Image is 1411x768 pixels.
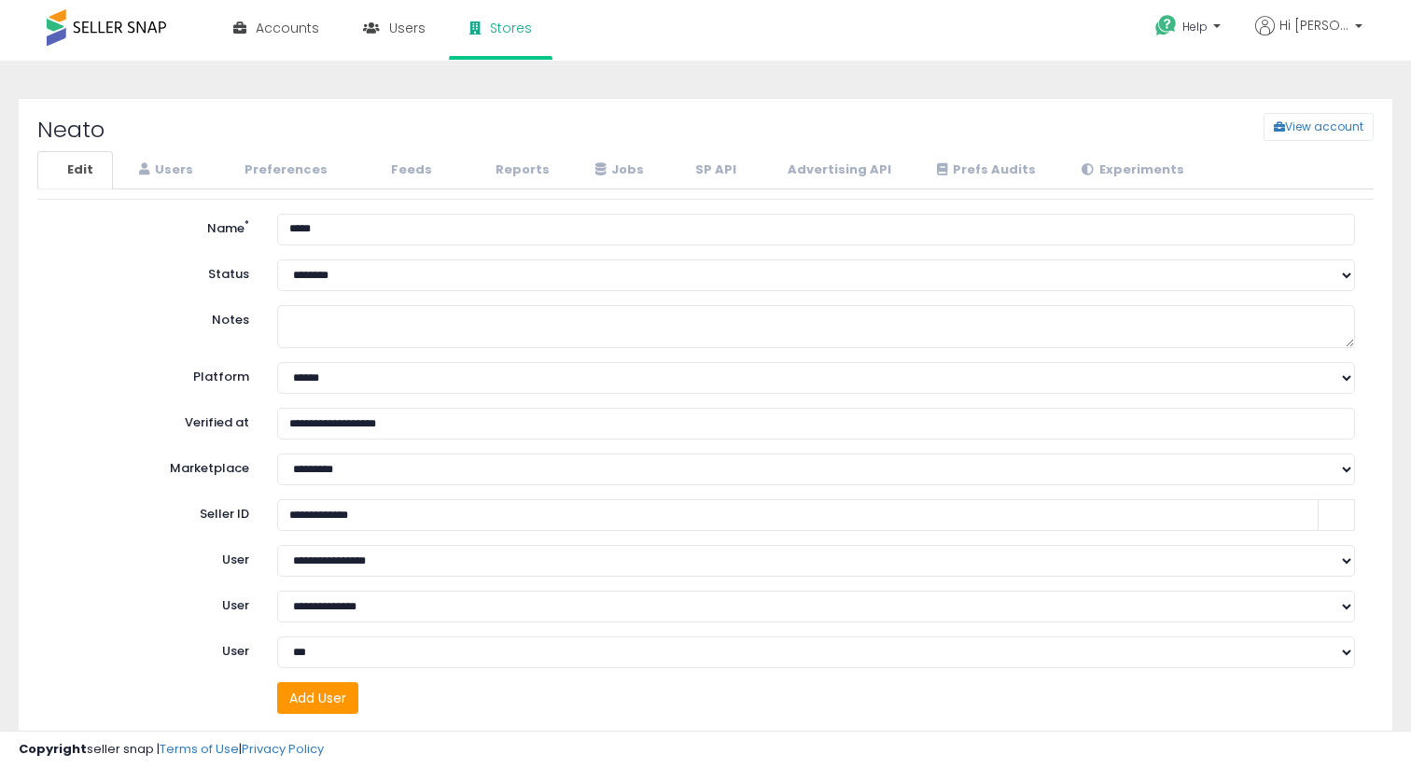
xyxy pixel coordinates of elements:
[256,19,319,37] span: Accounts
[19,740,87,758] strong: Copyright
[160,740,239,758] a: Terms of Use
[277,682,358,714] button: Add User
[42,259,263,284] label: Status
[42,362,263,386] label: Platform
[242,740,324,758] a: Privacy Policy
[42,408,263,432] label: Verified at
[215,151,347,189] a: Preferences
[23,118,592,142] h2: Neato
[19,741,324,759] div: seller snap | |
[571,151,664,189] a: Jobs
[1182,19,1208,35] span: Help
[37,151,113,189] a: Edit
[1279,16,1349,35] span: Hi [PERSON_NAME]
[42,591,263,615] label: User
[42,214,263,238] label: Name
[115,151,213,189] a: Users
[42,636,263,661] label: User
[454,151,569,189] a: Reports
[42,454,263,478] label: Marketplace
[1154,14,1178,37] i: Get Help
[665,151,756,189] a: SP API
[1057,151,1204,189] a: Experiments
[1250,113,1278,141] a: View account
[1264,113,1374,141] button: View account
[349,151,452,189] a: Feeds
[913,151,1055,189] a: Prefs Audits
[490,19,532,37] span: Stores
[389,19,426,37] span: Users
[758,151,911,189] a: Advertising API
[42,305,263,329] label: Notes
[42,545,263,569] label: User
[42,499,263,524] label: Seller ID
[1255,16,1362,58] a: Hi [PERSON_NAME]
